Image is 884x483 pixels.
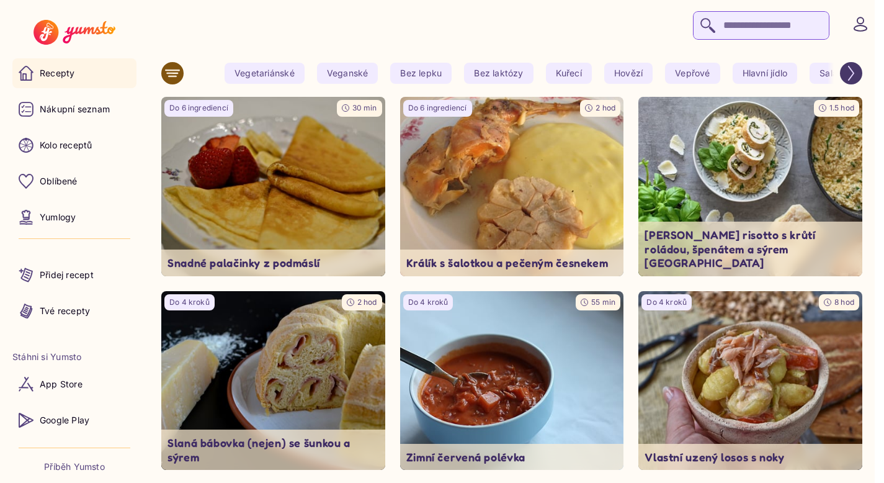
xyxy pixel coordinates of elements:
[33,20,115,45] img: Yumsto logo
[169,103,228,114] p: Do 6 ingrediencí
[638,97,862,276] a: undefined1.5 hod[PERSON_NAME] risotto s krůtí roládou, špenátem a sýrem [GEOGRAPHIC_DATA]
[810,63,851,84] yumsto-tag: Salát
[12,130,136,160] a: Kolo receptů
[225,63,305,84] yumsto-tag: Vegetariánské
[12,405,136,435] a: Google Play
[406,256,618,270] p: Králík s šalotkou a pečeným česnekem
[834,297,854,307] span: 8 hod
[12,296,136,326] a: Tvé recepty
[646,297,687,308] p: Do 4 kroků
[12,94,136,124] a: Nákupní seznam
[44,461,105,473] a: Příběh Yumsto
[167,436,379,464] p: Slaná bábovka (nejen) se šunkou a sýrem
[12,202,136,232] a: Yumlogy
[408,103,467,114] p: Do 6 ingrediencí
[317,63,378,84] yumsto-tag: Veganské
[40,378,83,390] p: App Store
[638,291,862,471] a: undefinedDo 4 kroků8 hodVlastní uzený losos s noky
[357,297,377,307] span: 2 hod
[400,97,624,276] a: undefinedDo 6 ingrediencí2 hodKrálík s šalotkou a pečeným česnekem
[733,63,798,84] yumsto-tag: Hlavní jídlo
[638,97,862,276] img: undefined
[161,97,385,276] a: undefinedDo 6 ingrediencí30 minSnadné palačinky z podmáslí
[400,291,624,471] a: undefinedDo 4 kroků55 minZimní červená polévka
[40,175,78,187] p: Oblíbené
[12,166,136,196] a: Oblíbené
[645,450,856,464] p: Vlastní uzený losos s noky
[12,369,136,399] a: App Store
[40,305,90,317] p: Tvé recepty
[161,291,385,471] a: undefinedDo 4 kroků2 hodSlaná bábovka (nejen) se šunkou a sýrem
[591,297,615,307] span: 55 min
[40,211,76,223] p: Yumlogy
[390,63,452,84] yumsto-tag: Bez lepku
[840,62,862,84] button: Scroll right
[40,139,92,151] p: Kolo receptů
[645,228,856,270] p: [PERSON_NAME] risotto s krůtí roládou, špenátem a sýrem [GEOGRAPHIC_DATA]
[12,351,136,363] li: Stáhni si Yumsto
[406,450,618,464] p: Zimní červená polévka
[12,58,136,88] a: Recepty
[352,103,377,112] span: 30 min
[596,103,615,112] span: 2 hod
[40,414,89,427] p: Google Play
[161,291,385,471] img: undefined
[40,269,94,281] p: Přidej recept
[12,260,136,290] a: Přidej recept
[161,97,385,276] img: undefined
[829,103,854,112] span: 1.5 hod
[167,256,379,270] p: Snadné palačinky z podmáslí
[665,63,720,84] yumsto-tag: Vepřové
[604,63,653,84] yumsto-tag: Hovězí
[40,67,74,79] p: Recepty
[400,97,624,276] img: undefined
[546,63,592,84] yumsto-tag: Kuřecí
[169,297,210,308] p: Do 4 kroků
[400,291,624,471] img: undefined
[40,103,110,115] p: Nákupní seznam
[408,297,449,308] p: Do 4 kroků
[464,63,533,84] yumsto-tag: Bez laktózy
[638,291,862,471] img: undefined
